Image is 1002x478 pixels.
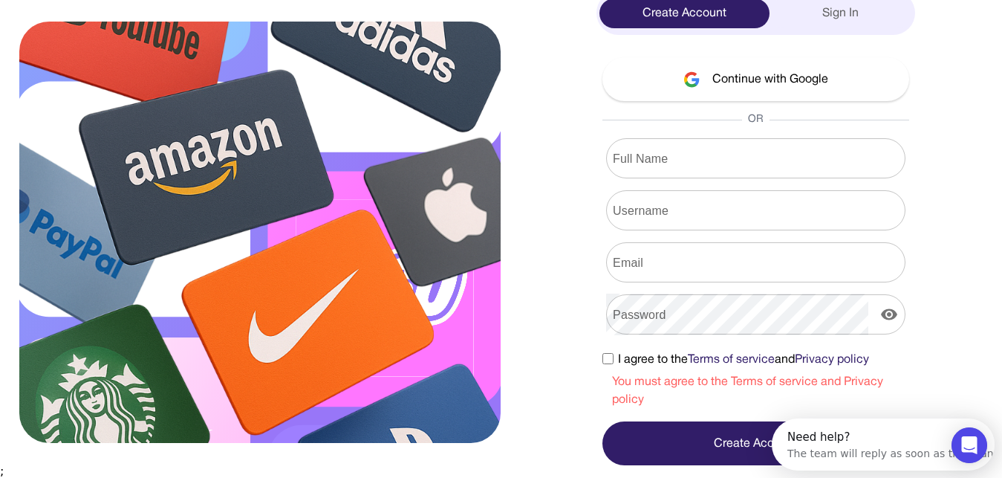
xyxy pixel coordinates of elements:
[951,427,987,463] div: Open Intercom Messenger
[683,71,700,88] img: google-logo.svg
[602,57,909,101] button: Continue with Google
[874,300,904,329] button: display the password
[602,422,909,465] button: Create Account
[16,13,222,25] div: Need help?
[16,25,222,40] div: The team will reply as soon as they can
[618,351,869,369] span: I agree to the and
[612,373,909,409] div: You must agree to the Terms of service and Privacy policy
[795,355,869,365] a: Privacy policy
[602,353,614,364] input: I agree to theTerms of serviceandPrivacy policy
[772,419,995,471] iframe: Intercom live chat discovery launcher
[19,22,501,443] img: sign-up.svg
[742,112,770,127] span: OR
[688,355,775,365] a: Terms of service
[6,6,266,47] div: Open Intercom Messenger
